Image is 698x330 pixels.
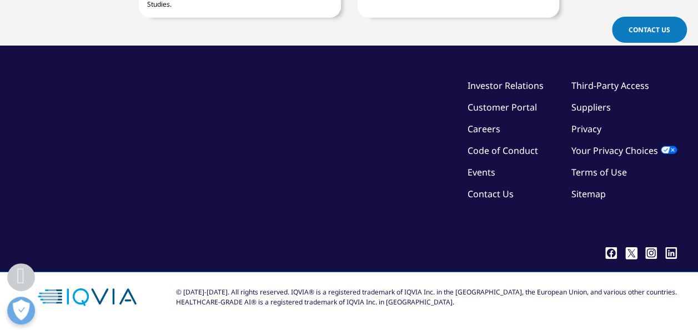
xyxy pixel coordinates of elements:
[176,287,677,307] div: © [DATE]-[DATE]. All rights reserved. IQVIA® is a registered trademark of IQVIA Inc. in the [GEOG...
[571,188,606,200] a: Sitemap
[468,144,538,157] a: Code of Conduct
[612,17,687,43] a: Contact Us
[571,144,677,157] a: Your Privacy Choices
[571,166,627,178] a: Terms of Use
[571,123,601,135] a: Privacy
[7,297,35,324] button: Open Preferences
[468,123,500,135] a: Careers
[468,166,495,178] a: Events
[468,101,537,113] a: Customer Portal
[571,79,649,92] a: Third-Party Access
[468,79,544,92] a: Investor Relations
[571,101,611,113] a: Suppliers
[629,25,670,34] span: Contact Us
[468,188,514,200] a: Contact Us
